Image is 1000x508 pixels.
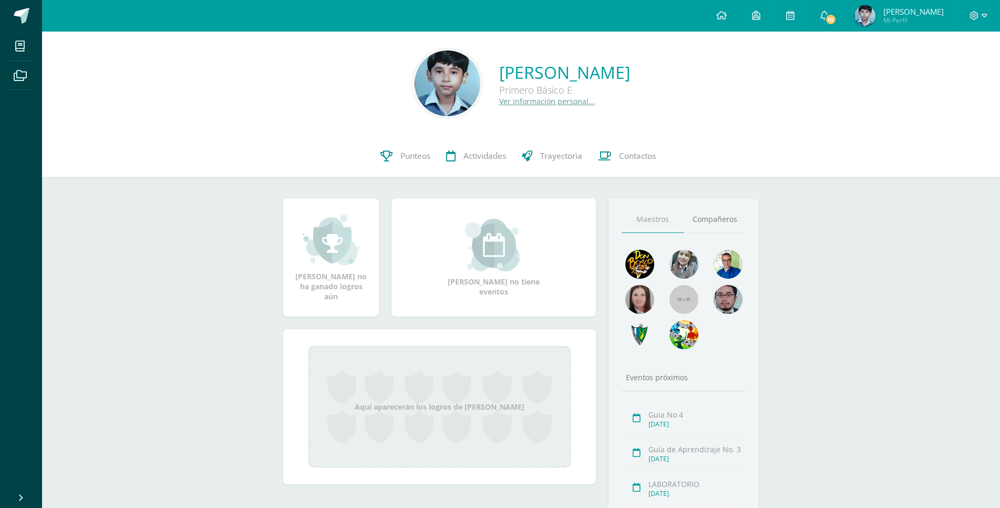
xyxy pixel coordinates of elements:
img: 03fa01b5b9f70257ea530ca294be754f.png [415,50,480,116]
a: Compañeros [684,206,746,233]
a: [PERSON_NAME] [499,61,630,84]
div: [DATE] [648,454,743,463]
span: Mi Perfil [883,16,944,25]
img: a43eca2235894a1cc1b3d6ce2f11d98a.png [669,320,698,349]
div: [DATE] [648,420,743,429]
a: Maestros [622,206,684,233]
span: Contactos [619,150,656,161]
img: 4eee16acf979dd6f8c8e8c5c2d1c528a.png [854,5,875,26]
div: LABORATORIO [648,479,743,489]
a: Trayectoria [514,135,590,177]
div: Guia No 4 [648,410,743,420]
img: 7cab5f6743d087d6deff47ee2e57ce0d.png [625,320,654,349]
div: [DATE] [648,489,743,498]
span: Trayectoria [540,150,582,161]
span: [PERSON_NAME] [883,6,944,17]
span: 10 [824,14,836,25]
img: 55x55 [669,285,698,314]
img: 67c3d6f6ad1c930a517675cdc903f95f.png [625,285,654,314]
img: d0e54f245e8330cebada5b5b95708334.png [714,285,743,314]
a: Contactos [590,135,664,177]
img: achievement_small.png [303,214,360,266]
span: Punteos [400,150,430,161]
img: event_small.png [465,219,522,271]
div: Primero Básico E [499,84,630,96]
div: [PERSON_NAME] no tiene eventos [441,219,547,297]
div: Eventos próximos [622,372,746,382]
div: Guía de Aprendizaje No. 3 [648,444,743,454]
a: Punteos [373,135,438,177]
div: Aquí aparecerán los logros de [PERSON_NAME] [308,346,571,468]
img: 10741f48bcca31577cbcd80b61dad2f3.png [714,250,743,279]
a: Actividades [438,135,514,177]
img: 45bd7986b8947ad7e5894cbc9b781108.png [669,250,698,279]
span: Actividades [463,150,506,161]
img: 29fc2a48271e3f3676cb2cb292ff2552.png [625,250,654,279]
a: Ver información personal... [499,96,595,106]
div: [PERSON_NAME] no ha ganado logros aún [294,214,368,301]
